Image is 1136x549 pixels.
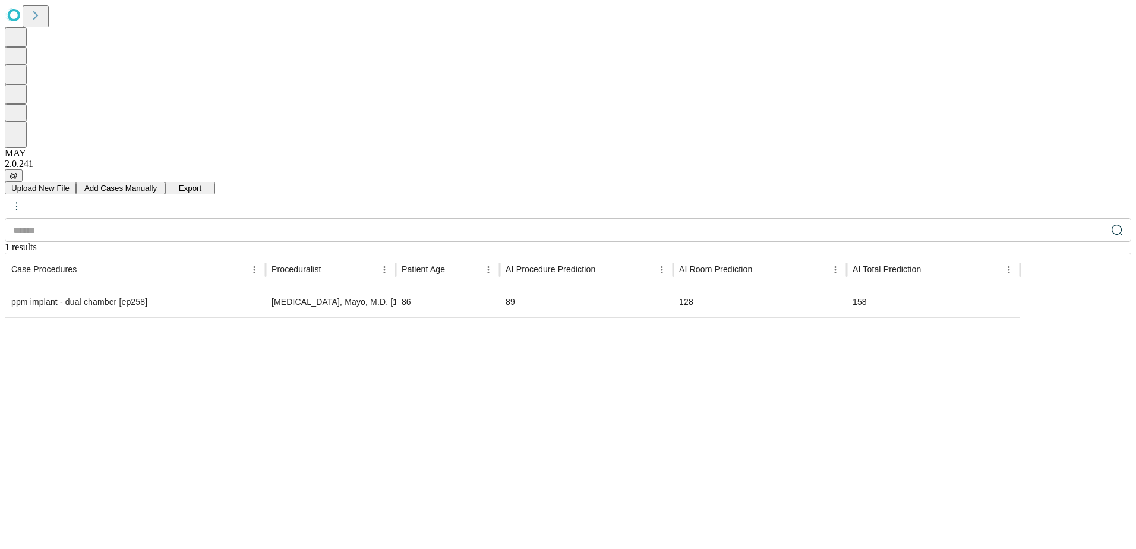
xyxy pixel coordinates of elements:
span: Upload New File [11,184,70,193]
span: 89 [506,297,515,307]
div: ppm implant - dual chamber [ep258] [11,287,260,317]
span: 128 [679,297,693,307]
div: 86 [402,287,494,317]
div: 2.0.241 [5,159,1131,169]
span: @ [10,171,18,180]
button: Menu [1001,261,1017,278]
button: Sort [753,261,770,278]
span: Time-out to extubation/pocket closure [506,263,595,275]
button: Menu [827,261,844,278]
button: Upload New File [5,182,76,194]
button: Menu [480,261,497,278]
button: Sort [323,261,339,278]
span: Proceduralist [272,263,321,275]
button: kebab-menu [6,195,27,217]
span: 158 [853,297,867,307]
button: Sort [446,261,463,278]
button: Menu [246,261,263,278]
span: 1 results [5,242,37,252]
button: Export [165,182,215,194]
button: @ [5,169,23,182]
div: MAY [5,148,1131,159]
span: Includes set-up, patient in-room to patient out-of-room, and clean-up [853,263,921,275]
span: Add Cases Manually [84,184,157,193]
span: Patient in room to patient out of room [679,263,752,275]
a: Export [165,182,215,193]
button: Sort [922,261,939,278]
span: Export [179,184,202,193]
button: Add Cases Manually [76,182,165,194]
button: Sort [78,261,94,278]
div: [MEDICAL_DATA], Mayo, M.D. [1502690] [272,287,390,317]
button: Sort [597,261,613,278]
button: Menu [654,261,670,278]
span: Patient Age [402,263,445,275]
span: Scheduled procedures [11,263,77,275]
button: Menu [376,261,393,278]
